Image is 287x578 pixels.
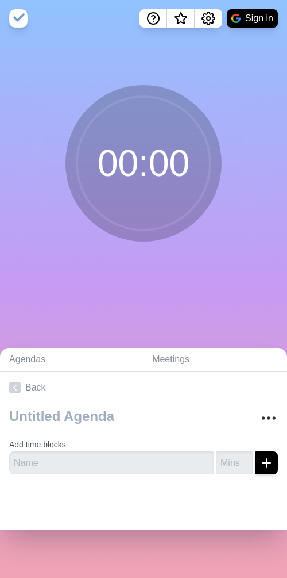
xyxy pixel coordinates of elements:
input: Name [9,451,214,474]
img: google logo [231,14,241,23]
button: More [257,407,280,430]
button: Settings [195,9,222,28]
label: Add time blocks [9,440,66,449]
button: Sign in [227,9,278,28]
button: Help [139,9,167,28]
button: What’s new [167,9,195,28]
a: Meetings [143,348,287,372]
input: Mins [216,451,253,474]
img: timeblocks logo [9,9,28,28]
